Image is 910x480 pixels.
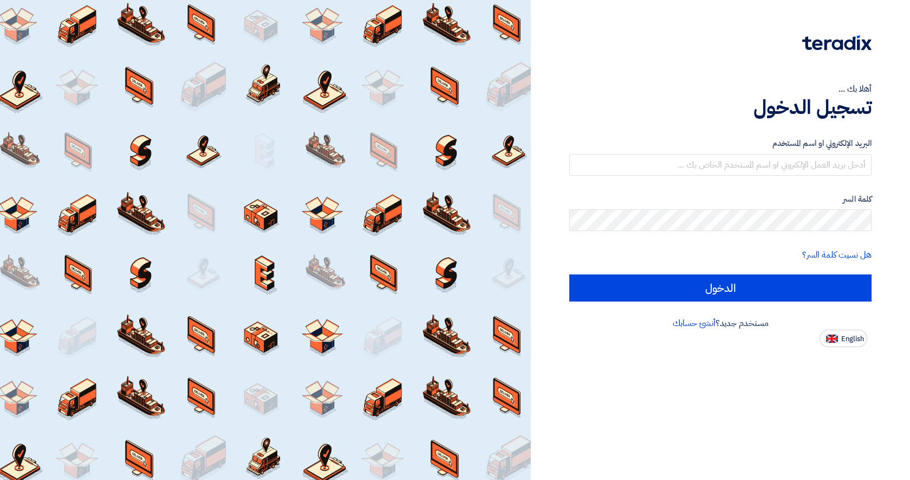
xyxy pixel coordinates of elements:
img: en-US.png [826,335,838,343]
img: Teradix logo [802,35,872,50]
a: هل نسيت كلمة السر؟ [802,248,872,261]
button: English [820,330,867,347]
input: أدخل بريد العمل الإلكتروني او اسم المستخدم الخاص بك ... [569,154,872,176]
label: البريد الإلكتروني او اسم المستخدم [569,137,872,150]
a: أنشئ حسابك [673,317,716,330]
div: مستخدم جديد؟ [569,317,872,330]
label: كلمة السر [569,193,872,206]
h1: تسجيل الدخول [569,95,872,119]
div: أهلا بك ... [569,82,872,95]
span: English [841,335,864,343]
input: الدخول [569,274,872,302]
